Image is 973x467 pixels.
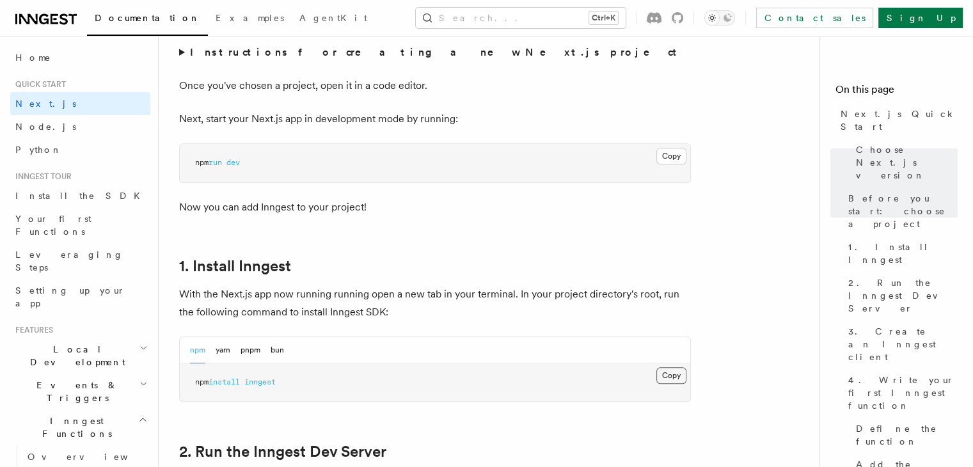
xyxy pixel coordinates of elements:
[843,320,958,368] a: 3. Create an Inngest client
[416,8,626,28] button: Search...Ctrl+K
[292,4,375,35] a: AgentKit
[10,184,150,207] a: Install the SDK
[10,92,150,115] a: Next.js
[10,379,139,404] span: Events & Triggers
[10,409,150,445] button: Inngest Functions
[856,422,958,448] span: Define the function
[856,143,958,182] span: Choose Next.js version
[15,99,76,109] span: Next.js
[299,13,367,23] span: AgentKit
[848,374,958,412] span: 4. Write your first Inngest function
[216,13,284,23] span: Examples
[15,191,148,201] span: Install the SDK
[10,79,66,90] span: Quick start
[95,13,200,23] span: Documentation
[244,377,276,386] span: inngest
[190,46,682,58] strong: Instructions for creating a new Next.js project
[10,46,150,69] a: Home
[15,214,91,237] span: Your first Functions
[15,285,125,308] span: Setting up your app
[835,82,958,102] h4: On this page
[704,10,735,26] button: Toggle dark mode
[843,271,958,320] a: 2. Run the Inngest Dev Server
[10,343,139,368] span: Local Development
[179,77,691,95] p: Once you've chosen a project, open it in a code editor.
[656,148,686,164] button: Copy
[10,207,150,243] a: Your first Functions
[87,4,208,36] a: Documentation
[756,8,873,28] a: Contact sales
[226,158,240,167] span: dev
[28,452,159,462] span: Overview
[835,102,958,138] a: Next.js Quick Start
[216,337,230,363] button: yarn
[10,138,150,161] a: Python
[848,276,958,315] span: 2. Run the Inngest Dev Server
[15,51,51,64] span: Home
[843,368,958,417] a: 4. Write your first Inngest function
[843,187,958,235] a: Before you start: choose a project
[209,158,222,167] span: run
[10,115,150,138] a: Node.js
[10,338,150,374] button: Local Development
[15,249,123,273] span: Leveraging Steps
[179,443,386,461] a: 2. Run the Inngest Dev Server
[190,337,205,363] button: npm
[851,138,958,187] a: Choose Next.js version
[241,337,260,363] button: pnpm
[848,325,958,363] span: 3. Create an Inngest client
[851,417,958,453] a: Define the function
[843,235,958,271] a: 1. Install Inngest
[15,145,62,155] span: Python
[179,44,691,61] summary: Instructions for creating a new Next.js project
[195,158,209,167] span: npm
[10,171,72,182] span: Inngest tour
[209,377,240,386] span: install
[656,367,686,384] button: Copy
[848,241,958,266] span: 1. Install Inngest
[179,257,291,275] a: 1. Install Inngest
[10,374,150,409] button: Events & Triggers
[10,415,138,440] span: Inngest Functions
[271,337,284,363] button: bun
[179,198,691,216] p: Now you can add Inngest to your project!
[848,192,958,230] span: Before you start: choose a project
[179,285,691,321] p: With the Next.js app now running running open a new tab in your terminal. In your project directo...
[589,12,618,24] kbd: Ctrl+K
[10,325,53,335] span: Features
[10,279,150,315] a: Setting up your app
[878,8,963,28] a: Sign Up
[179,110,691,128] p: Next, start your Next.js app in development mode by running:
[841,107,958,133] span: Next.js Quick Start
[10,243,150,279] a: Leveraging Steps
[195,377,209,386] span: npm
[15,122,76,132] span: Node.js
[208,4,292,35] a: Examples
